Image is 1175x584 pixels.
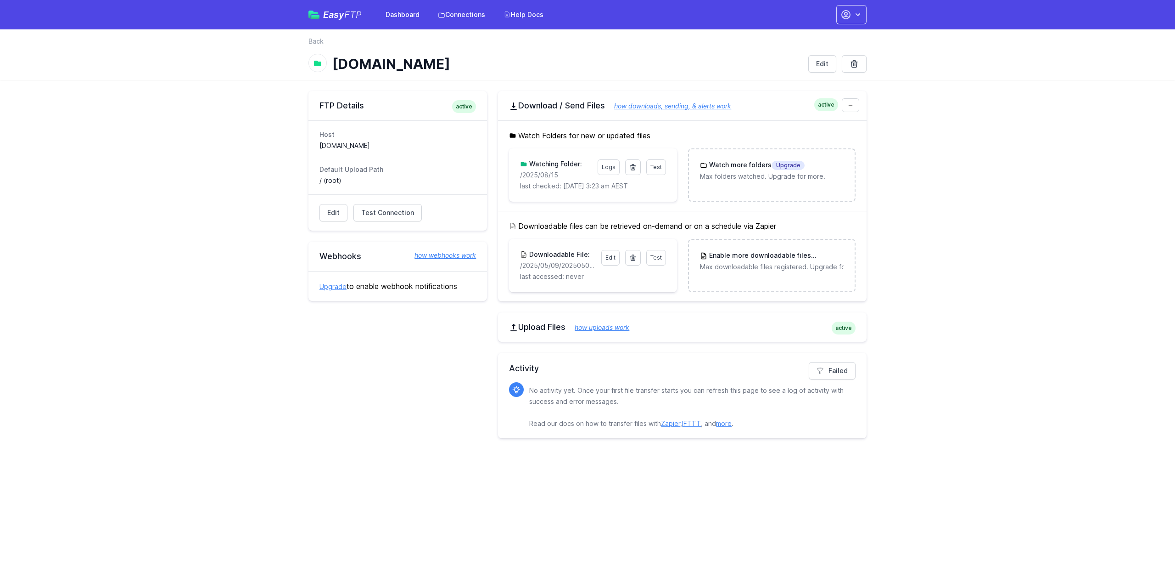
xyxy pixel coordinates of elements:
[646,250,666,266] a: Test
[344,9,362,20] span: FTP
[353,204,422,221] a: Test Connection
[308,271,487,301] div: to enable webhook notifications
[707,251,844,261] h3: Enable more downloadable files
[646,159,666,175] a: Test
[716,420,732,427] a: more
[509,362,856,375] h2: Activity
[308,10,362,19] a: EasyFTP
[332,56,801,72] h1: [DOMAIN_NAME]
[661,420,680,427] a: Zapier
[520,170,592,180] p: /2025/08/15
[650,164,662,170] span: Test
[689,149,855,192] a: Watch more foldersUpgrade Max folders watched. Upgrade for more.
[452,100,476,113] span: active
[319,165,476,174] dt: Default Upload Path
[520,261,595,270] p: /2025/05/09/20250509171559_inbound_0422652309_0756011820.mp3
[319,100,476,111] h2: FTP Details
[319,130,476,139] dt: Host
[811,251,844,261] span: Upgrade
[319,283,347,290] a: Upgrade
[498,6,549,23] a: Help Docs
[809,362,856,380] a: Failed
[700,172,844,181] p: Max folders watched. Upgrade for more.
[650,254,662,261] span: Test
[565,323,629,331] a: how uploads work
[308,11,319,19] img: easyftp_logo.png
[323,10,362,19] span: Easy
[509,130,856,141] h5: Watch Folders for new or updated files
[814,98,838,111] span: active
[319,141,476,150] dd: [DOMAIN_NAME]
[319,176,476,185] dd: / (root)
[700,262,844,272] p: Max downloadable files registered. Upgrade for more.
[527,159,582,169] h3: Watching Folder:
[509,100,856,111] h2: Download / Send Files
[527,250,590,259] h3: Downloadable File:
[432,6,491,23] a: Connections
[319,204,347,221] a: Edit
[707,160,805,170] h3: Watch more folders
[808,55,836,73] a: Edit
[405,251,476,260] a: how webhooks work
[308,37,867,51] nav: Breadcrumb
[529,385,848,429] p: No activity yet. Once your first file transfer starts you can refresh this page to see a log of a...
[520,272,666,281] p: last accessed: never
[308,37,324,46] a: Back
[319,251,476,262] h2: Webhooks
[772,161,805,170] span: Upgrade
[598,159,620,175] a: Logs
[361,208,414,217] span: Test Connection
[689,240,855,283] a: Enable more downloadable filesUpgrade Max downloadable files registered. Upgrade for more.
[601,250,620,266] a: Edit
[682,420,701,427] a: IFTTT
[380,6,425,23] a: Dashboard
[605,102,731,110] a: how downloads, sending, & alerts work
[509,322,856,333] h2: Upload Files
[520,181,666,191] p: last checked: [DATE] 3:23 am AEST
[509,221,856,232] h5: Downloadable files can be retrieved on-demand or on a schedule via Zapier
[832,322,856,335] span: active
